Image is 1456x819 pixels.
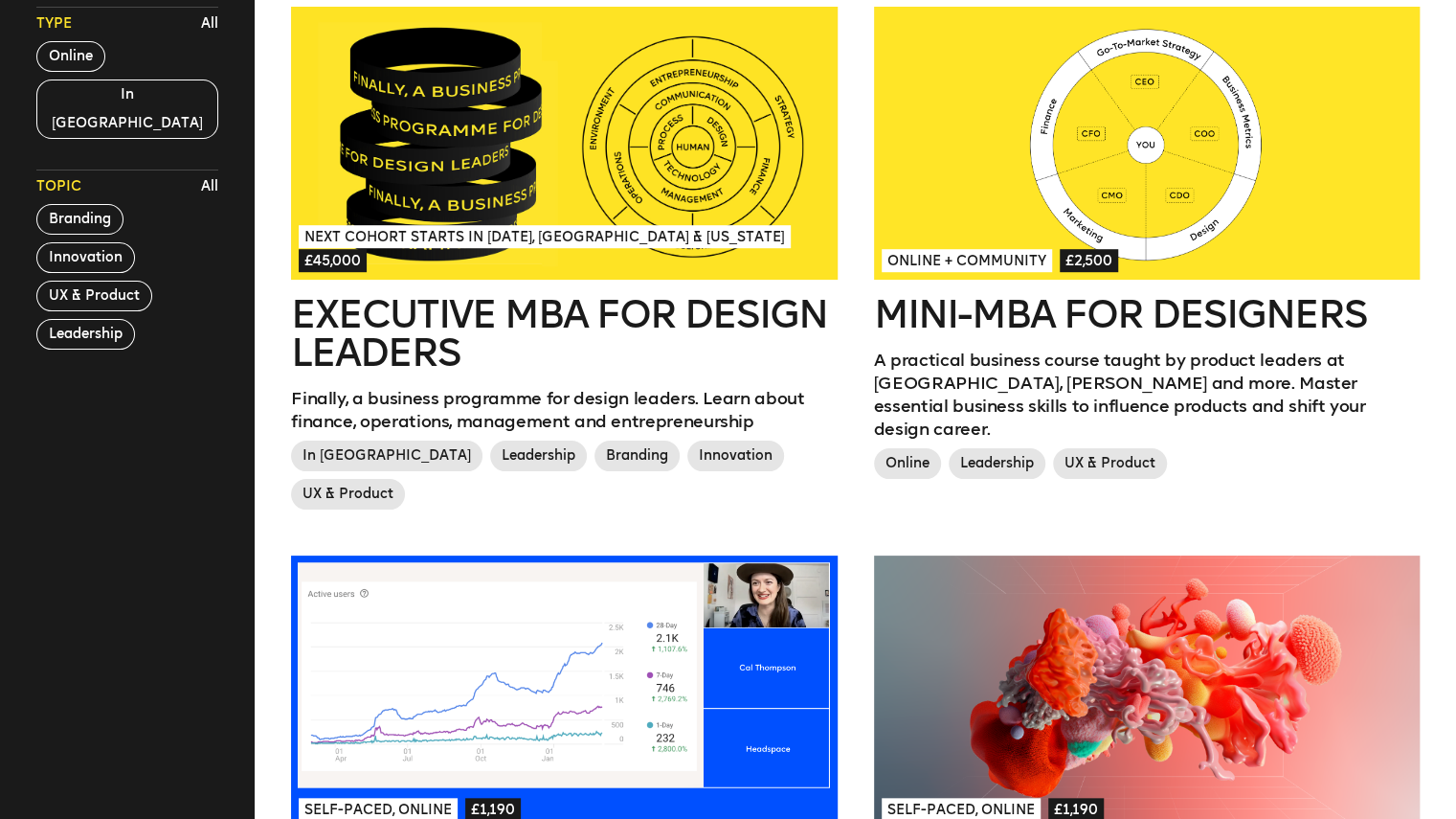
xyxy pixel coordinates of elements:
span: Topic [36,177,81,196]
button: Innovation [36,242,135,273]
button: In [GEOGRAPHIC_DATA] [36,80,218,139]
span: Next Cohort Starts in [DATE], [GEOGRAPHIC_DATA] & [US_STATE] [299,225,790,248]
button: All [196,172,223,201]
h2: Mini-MBA for Designers [874,295,1420,333]
span: In [GEOGRAPHIC_DATA] [291,441,482,471]
button: All [196,10,223,38]
button: UX & Product [36,281,152,311]
button: Online [36,41,105,72]
button: Leadership [36,319,135,350]
p: A practical business course taught by product leaders at [GEOGRAPHIC_DATA], [PERSON_NAME] and mor... [874,349,1420,441]
p: Finally, a business programme for design leaders. Learn about finance, operations, management and... [291,387,837,433]
span: Online + Community [882,249,1052,272]
a: Online + Community£2,500Mini-MBA for DesignersA practical business course taught by product leade... [874,7,1420,487]
span: Branding [594,441,680,471]
span: Leadership [949,448,1045,479]
button: Branding [36,204,123,235]
span: UX & Product [1053,448,1167,479]
span: Type [36,14,72,34]
span: Innovation [687,441,784,471]
h2: Executive MBA for Design Leaders [291,295,837,372]
span: Leadership [490,441,587,471]
a: Next Cohort Starts in [DATE], [GEOGRAPHIC_DATA] & [US_STATE]£45,000Executive MBA for Design Leade... [291,7,837,517]
span: £45,000 [299,249,367,272]
span: UX & Product [291,479,405,510]
span: Online [874,448,941,479]
span: £2,500 [1060,249,1118,272]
